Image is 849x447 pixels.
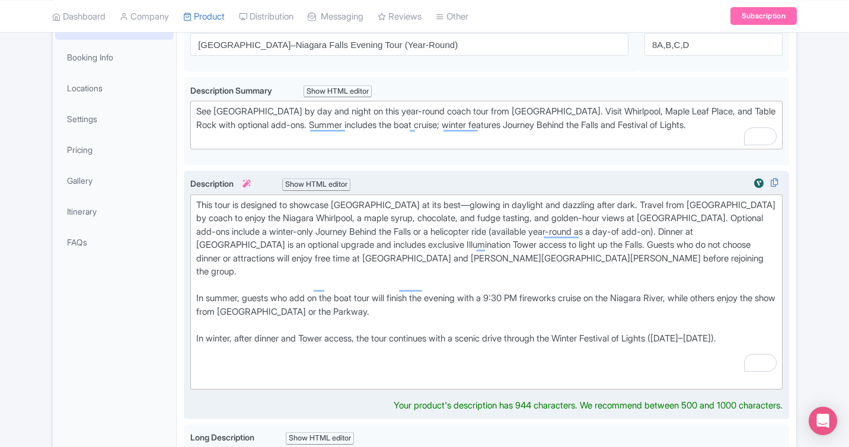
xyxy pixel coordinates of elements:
div: Show HTML editor [286,432,354,445]
div: Show HTML editor [282,178,350,191]
div: Open Intercom Messenger [809,407,837,435]
a: Pricing [55,136,174,163]
a: Subscription [730,7,797,25]
a: Booking Info [55,44,174,71]
span: Long Description [190,432,256,442]
a: Locations [55,75,174,101]
span: Description Summary [190,85,274,95]
a: FAQs [55,229,174,256]
div: See [GEOGRAPHIC_DATA] by day and night on this year-round coach tour from [GEOGRAPHIC_DATA]. Visi... [196,105,777,145]
img: viator-review-widget-01-363d65f17b203e82e80c83508294f9cc.svg [752,177,766,189]
div: Show HTML editor [304,85,372,98]
span: Description [190,178,253,189]
a: Gallery [55,167,174,194]
a: Itinerary [55,198,174,225]
div: This tour is designed to showcase [GEOGRAPHIC_DATA] at its best—glowing in daylight and dazzling ... [196,199,777,385]
a: Settings [55,106,174,132]
div: Your product's description has 944 characters. We recommend between 500 and 1000 characters. [394,399,783,413]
